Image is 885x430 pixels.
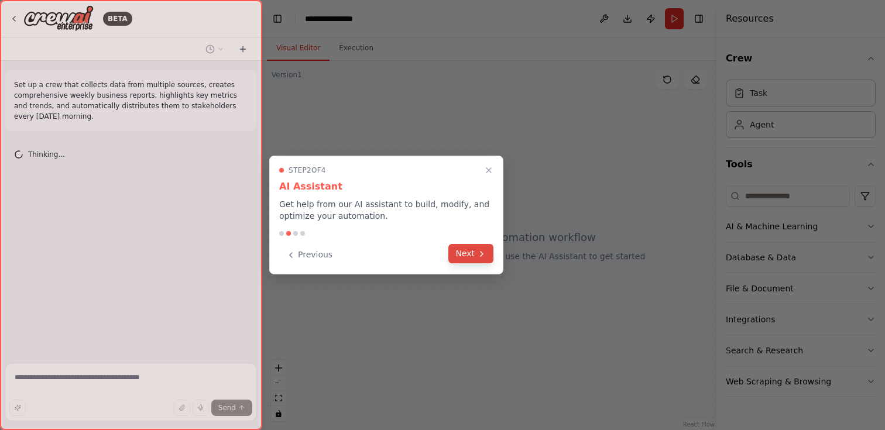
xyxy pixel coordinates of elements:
h3: AI Assistant [279,180,493,194]
button: Previous [279,245,339,264]
button: Next [448,244,493,263]
span: Step 2 of 4 [289,166,326,175]
button: Close walkthrough [482,163,496,177]
button: Hide left sidebar [269,11,286,27]
p: Get help from our AI assistant to build, modify, and optimize your automation. [279,198,493,222]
